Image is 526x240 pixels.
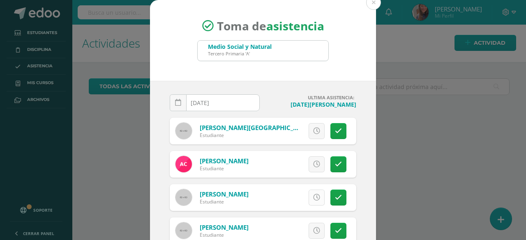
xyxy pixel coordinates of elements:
[198,41,328,61] input: Busca un grado o sección aquí...
[200,165,249,172] div: Estudiante
[200,190,249,198] a: [PERSON_NAME]
[208,50,272,57] div: Tercero Primaria 'A'
[200,231,249,238] div: Estudiante
[266,18,324,34] strong: asistencia
[266,101,356,108] h4: [DATE][PERSON_NAME]
[217,18,324,34] span: Toma de
[175,222,192,239] img: 60x60
[175,123,192,139] img: 60x60
[208,43,272,50] div: Medio Social y Natural
[200,198,249,205] div: Estudiante
[170,95,259,111] input: Fecha de Inasistencia
[175,156,192,172] img: c1f38374235fc36441275538a03947de.png
[200,223,249,231] a: [PERSON_NAME]
[200,123,311,132] a: [PERSON_NAME][GEOGRAPHIC_DATA]
[266,94,356,101] h4: ULTIMA ASISTENCIA:
[200,157,249,165] a: [PERSON_NAME]
[175,189,192,206] img: 60x60
[200,132,298,139] div: Estudiante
